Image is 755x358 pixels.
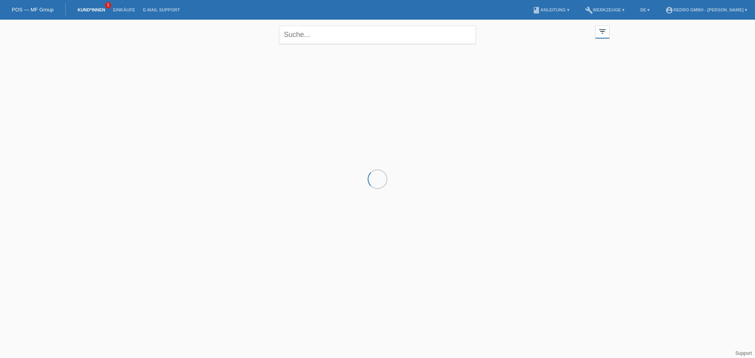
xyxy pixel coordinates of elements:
a: Support [735,351,752,356]
span: 1 [105,2,111,9]
a: DE ▾ [636,7,654,12]
i: filter_list [598,27,607,36]
a: account_circleRedro GmbH - [PERSON_NAME] ▾ [661,7,751,12]
a: E-Mail Support [139,7,184,12]
a: POS — MF Group [12,7,53,13]
i: account_circle [665,6,673,14]
a: Kund*innen [74,7,109,12]
a: Einkäufe [109,7,139,12]
i: build [585,6,593,14]
a: bookAnleitung ▾ [528,7,573,12]
input: Suche... [279,26,476,44]
a: buildWerkzeuge ▾ [581,7,629,12]
i: book [532,6,540,14]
